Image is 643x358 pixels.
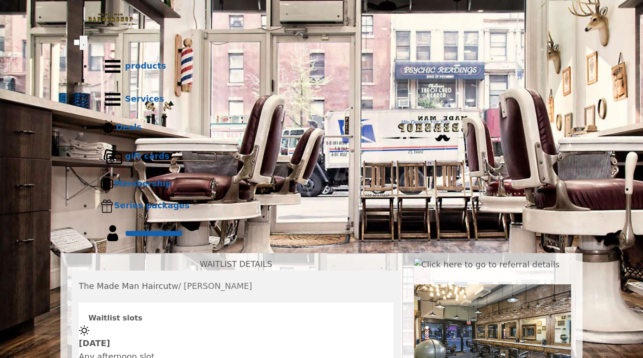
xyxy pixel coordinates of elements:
img: Services [100,87,125,112]
b: gift cards [125,151,169,161]
button: menu toggle [80,36,87,50]
a: Gift cardsgift cards [92,140,569,173]
a: MembershipMembership [92,173,569,195]
a: Series packagesSeries packages [92,195,569,217]
div: Waitlist slots [79,303,393,324]
a: DealsDeals [92,116,569,140]
b: Services [125,94,164,103]
b: products [125,61,166,71]
span: w/ [PERSON_NAME] [172,281,252,291]
img: waitlist slot image [79,325,90,336]
a: ServicesServices [92,83,569,116]
span: . [82,38,85,47]
img: Products [100,54,125,79]
img: Gift cards [100,144,125,169]
img: Deals [100,120,116,136]
img: Made Man Barbershop logo [74,5,147,34]
span: The Made Man Haircut [79,281,172,291]
input: menu toggle [74,39,80,45]
a: Productsproducts [92,50,569,83]
img: Series packages [100,199,114,213]
b: Membership [114,179,171,188]
b: Deals [116,122,142,132]
img: Membership [100,177,114,191]
div: WAITLIST DETAILS [200,258,272,271]
img: Click here to go to referral details [414,258,560,271]
div: [DATE] [79,337,393,350]
b: Series packages [114,201,190,210]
